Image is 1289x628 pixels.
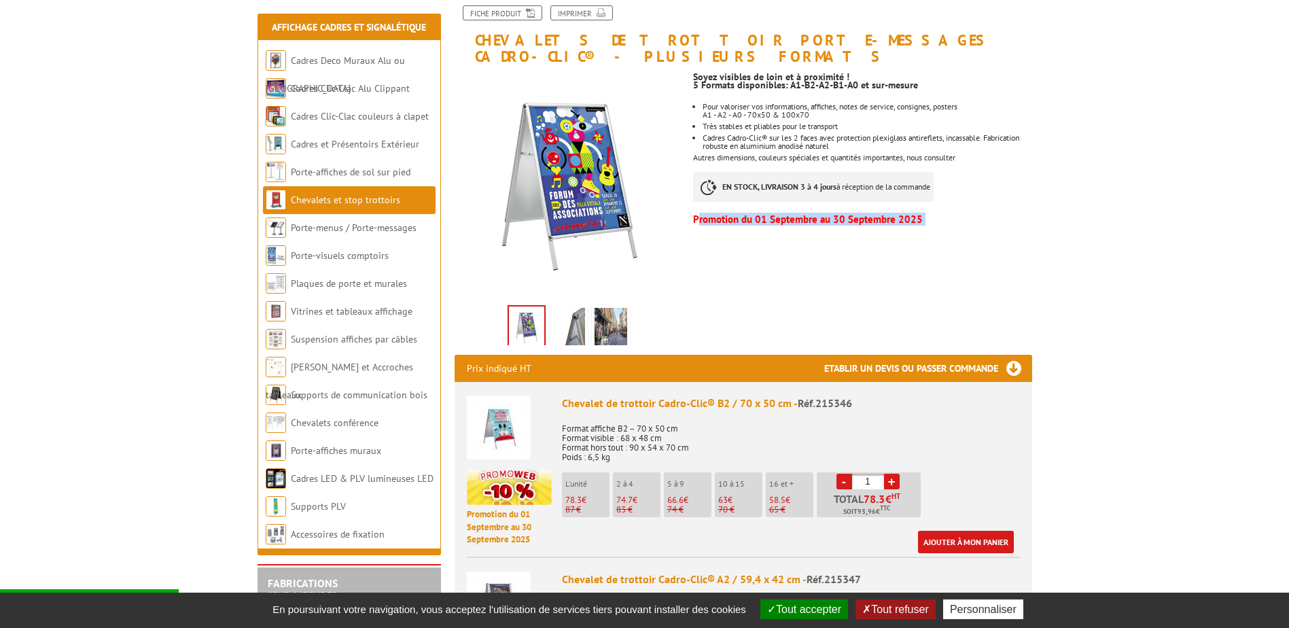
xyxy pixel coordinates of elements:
p: € [616,495,660,505]
p: L'unité [565,479,610,489]
a: Cadres Clic-Clac Alu Clippant [291,82,410,94]
span: Soit € [843,506,890,517]
sup: TTC [880,504,890,512]
img: Cimaises et Accroches tableaux [266,357,286,377]
img: Chevalets et stop trottoirs [266,190,286,210]
p: A1 - A2 - A0 - 70x50 & 100x70 [703,111,1031,119]
span: En poursuivant votre navigation, vous acceptez l'utilisation de services tiers pouvant installer ... [266,604,753,615]
a: - [836,474,852,489]
span: 74.7 [616,494,633,506]
p: 2 à 4 [616,479,660,489]
span: € [885,493,891,504]
p: 87 € [565,505,610,514]
span: Réf.215346 [798,396,852,410]
a: Supports de communication bois [291,389,427,401]
a: [PERSON_NAME] et Accroches tableaux [266,361,413,401]
p: Promotion du 01 Septembre au 30 Septembre 2025 [693,215,1031,224]
p: Soyez visibles de loin et à proximité ! [693,73,1031,81]
img: Cadres et Présentoirs Extérieur [266,134,286,154]
button: Personnaliser (fenêtre modale) [943,599,1023,619]
img: 215348__angle_arrondi.jpg [552,308,585,350]
img: Cadres Deco Muraux Alu ou Bois [266,50,286,71]
a: + [884,474,900,489]
a: Porte-menus / Porte-messages [291,222,417,234]
a: Cadres et Présentoirs Extérieur [291,138,419,150]
p: Format affiche B2 – 70 x 50 cm Format visible : 68 x 48 cm Format hors tout : 90 x 54 x 70 cm Poi... [562,415,1020,462]
a: Affichage Cadres et Signalétique [272,21,426,33]
img: Porte-visuels comptoirs [266,245,286,266]
p: 5 Formats disponibles: A1-B2-A2-B1-A0 et sur-mesure [693,81,1031,89]
a: Porte-affiches de sol sur pied [291,166,410,178]
li: Très stables et pliables pour le transport [703,122,1031,130]
p: € [565,495,610,505]
span: 63 [718,494,728,506]
p: € [667,495,711,505]
span: 78.3 [565,494,582,506]
p: Prix indiqué HT [467,355,531,382]
p: Pour valoriser vos informations, affiches, notes de service, consignes, posters [703,103,1031,111]
img: chevalets_et_stop_trottoirs_215348_1.jpg [455,71,684,300]
span: 66.6 [667,494,684,506]
p: € [769,495,813,505]
h3: Etablir un devis ou passer commande [824,355,1032,382]
a: FABRICATIONS"Sur Mesure" [268,576,338,602]
img: Accessoires de fixation [266,524,286,544]
p: à réception de la commande [693,172,934,202]
button: Tout refuser [855,599,935,619]
p: € [718,495,762,505]
img: Porte-menus / Porte-messages [266,217,286,238]
span: Réf.215347 [807,572,861,586]
a: Vitrines et tableaux affichage [291,305,412,317]
p: Promotion du 01 Septembre au 30 Septembre 2025 [467,508,552,546]
p: 5 à 9 [667,479,711,489]
p: 74 € [667,505,711,514]
img: Plaques de porte et murales [266,273,286,294]
img: Suspension affiches par câbles [266,329,286,349]
img: Supports PLV [266,496,286,517]
li: Cadres Cadro-Clic® sur les 2 faces avec protection plexiglass antireflets, incassable. Fabricatio... [703,134,1031,150]
span: 78.3 [864,493,885,504]
img: chevalet_de_trottoir_215346.jpg [595,308,627,350]
a: Cadres Deco Muraux Alu ou [GEOGRAPHIC_DATA] [266,54,405,94]
a: Porte-affiches muraux [291,444,381,457]
sup: HT [891,491,900,501]
p: 70 € [718,505,762,514]
a: Ajouter à mon panier [918,531,1014,553]
img: Cadres LED & PLV lumineuses LED [266,468,286,489]
img: Porte-affiches de sol sur pied [266,162,286,182]
img: Chevalet de trottoir Cadro-Clic® B2 / 70 x 50 cm [467,396,531,459]
a: Porte-visuels comptoirs [291,249,389,262]
a: Plaques de porte et murales [291,277,407,290]
div: Chevalet de trottoir Cadro-Clic® A2 / 59,4 x 42 cm - [562,572,1020,587]
p: 65 € [769,505,813,514]
a: Chevalets conférence [291,417,378,429]
button: Tout accepter [760,599,848,619]
img: Vitrines et tableaux affichage [266,301,286,321]
a: Supports PLV [291,500,346,512]
strong: EN STOCK, LIVRAISON 3 à 4 jours [722,181,836,192]
span: 93,96 [858,506,876,517]
a: Fiche produit [463,5,542,20]
a: Cadres Clic-Clac couleurs à clapet [291,110,429,122]
p: 10 à 15 [718,479,762,489]
img: Chevalets conférence [266,413,286,433]
img: Porte-affiches muraux [266,440,286,461]
div: Chevalet de trottoir Cadro-Clic® B2 / 70 x 50 cm - [562,396,1020,411]
a: Chevalets et stop trottoirs [291,194,400,206]
p: Total [820,493,921,517]
a: Imprimer [550,5,613,20]
a: Cadres LED & PLV lumineuses LED [291,472,434,485]
img: promotion [467,470,552,505]
a: Accessoires de fixation [291,528,385,540]
img: chevalets_et_stop_trottoirs_215348_1.jpg [509,307,544,349]
a: Suspension affiches par câbles [291,333,417,345]
p: 16 et + [769,479,813,489]
span: 58.5 [769,494,785,506]
p: 83 € [616,505,660,514]
div: Autres dimensions, couleurs spéciales et quantités importantes, nous consulter [693,65,1042,230]
img: Cadres Clic-Clac couleurs à clapet [266,106,286,126]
